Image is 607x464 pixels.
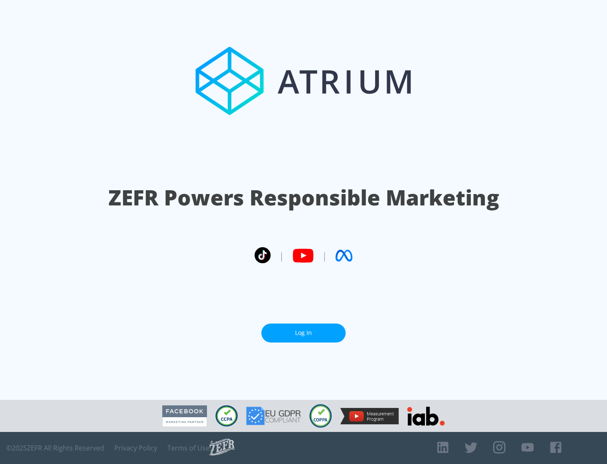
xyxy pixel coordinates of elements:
img: GDPR Compliant [246,407,301,425]
span: © 2025 ZEFR All Rights Reserved [6,444,104,452]
span: | [322,249,327,262]
img: IAB [407,407,445,426]
img: YouTube Measurement Program [340,408,399,424]
h1: ZEFR Powers Responsible Marketing [108,183,499,212]
a: Log In [261,324,346,343]
img: CCPA Compliant [215,405,238,426]
a: Privacy Policy [114,444,157,452]
span: | [279,249,284,262]
a: Terms of Use [167,444,209,452]
img: COPPA Compliant [309,404,332,428]
img: Facebook Marketing Partner [162,405,207,427]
